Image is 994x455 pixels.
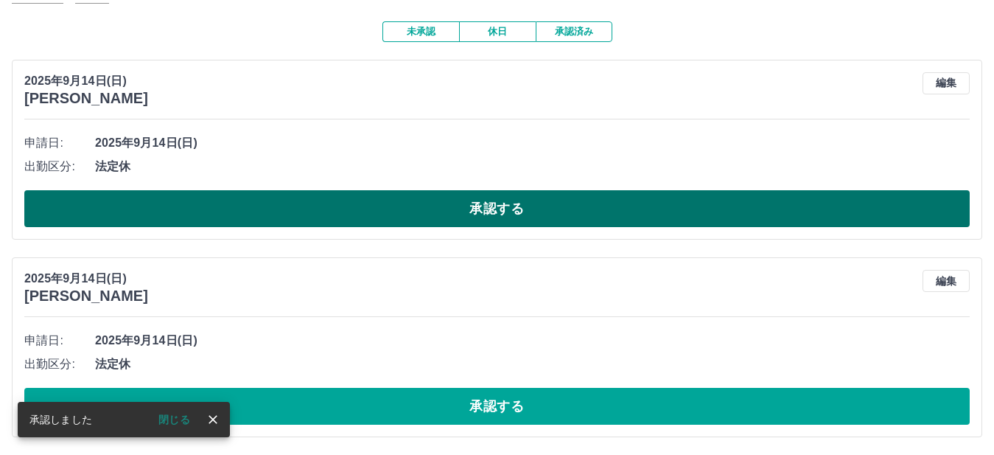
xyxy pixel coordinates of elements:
button: 承認する [24,190,970,227]
span: 2025年9月14日(日) [95,332,970,350]
button: 編集 [923,72,970,94]
p: 2025年9月14日(日) [24,72,148,90]
p: 2025年9月14日(日) [24,270,148,288]
button: 未承認 [382,21,459,42]
span: 申請日: [24,332,95,350]
span: 2025年9月14日(日) [95,134,970,152]
span: 出勤区分: [24,355,95,373]
span: 出勤区分: [24,158,95,176]
button: 承認する [24,388,970,425]
h3: [PERSON_NAME] [24,288,148,305]
button: 休日 [459,21,536,42]
button: 閉じる [147,409,202,431]
span: 法定休 [95,158,970,176]
div: 承認しました [29,406,92,433]
button: 承認済み [536,21,612,42]
h3: [PERSON_NAME] [24,90,148,107]
button: 編集 [923,270,970,292]
span: 法定休 [95,355,970,373]
button: close [202,409,224,431]
span: 申請日: [24,134,95,152]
